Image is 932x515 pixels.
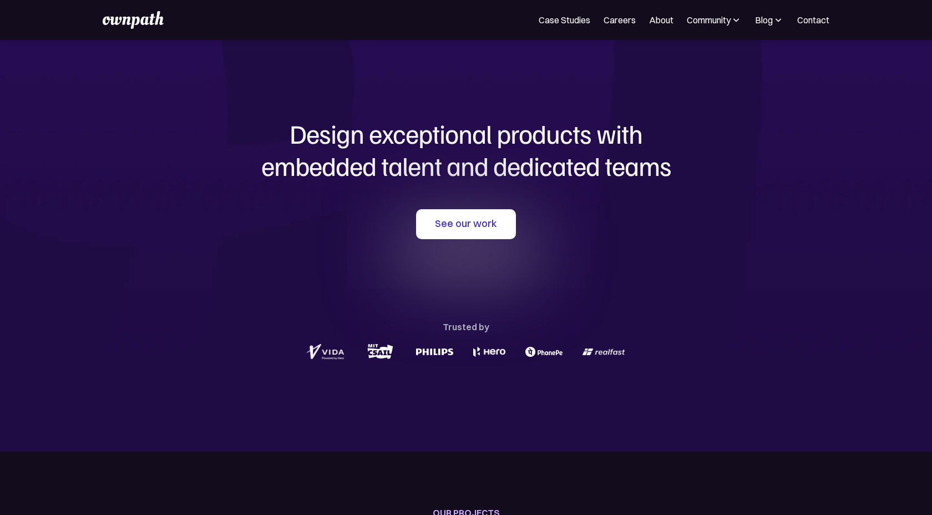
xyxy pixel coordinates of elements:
[604,13,636,27] a: Careers
[649,13,673,27] a: About
[687,13,742,27] div: Community
[443,319,489,335] div: Trusted by
[416,209,516,239] a: See our work
[755,13,773,27] div: Blog
[755,13,784,27] div: Blog
[687,13,731,27] div: Community
[797,13,829,27] a: Contact
[539,13,590,27] a: Case Studies
[200,118,732,181] h1: Design exceptional products with embedded talent and dedicated teams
